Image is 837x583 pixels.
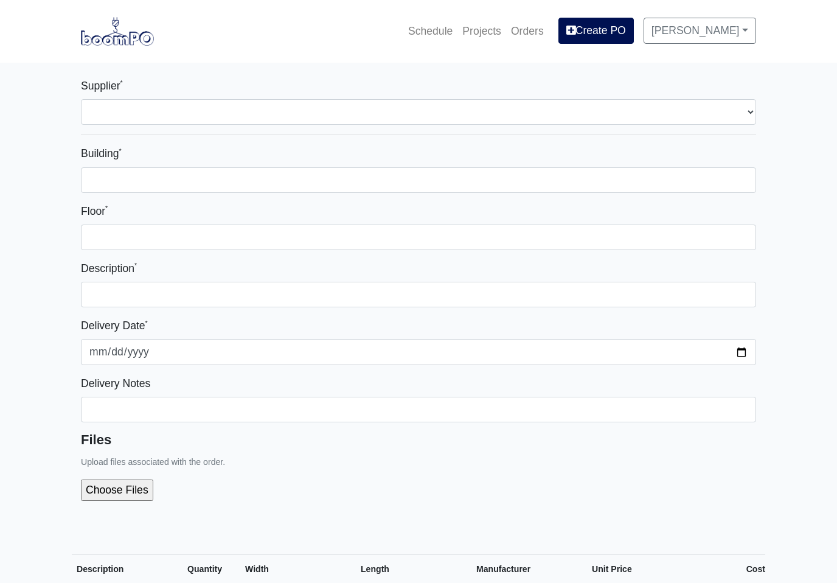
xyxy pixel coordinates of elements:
input: mm-dd-yyyy [81,339,756,365]
label: Delivery Notes [81,375,150,392]
a: Orders [506,18,549,44]
input: Choose Files [81,480,283,500]
span: Description [77,564,123,574]
h5: Files [81,432,756,448]
label: Description [81,260,137,277]
small: Upload files associated with the order. [81,457,225,467]
a: Create PO [558,18,634,43]
label: Delivery Date [81,317,148,334]
label: Building [81,145,122,162]
a: Projects [457,18,506,44]
label: Floor [81,203,108,220]
label: Supplier [81,77,123,94]
a: Schedule [403,18,457,44]
img: boomPO [81,17,154,45]
a: [PERSON_NAME] [644,18,756,43]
